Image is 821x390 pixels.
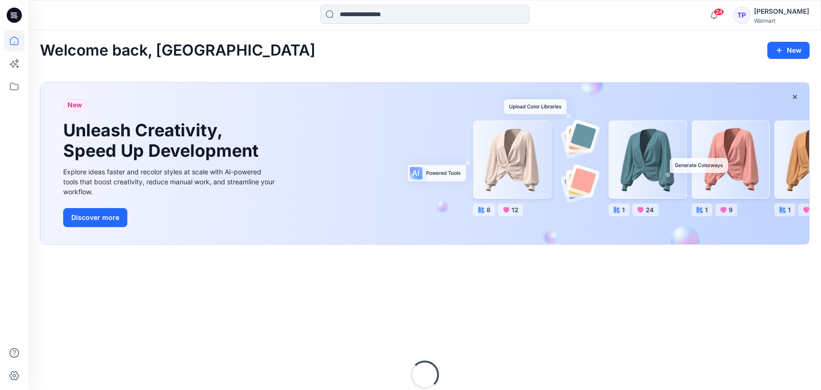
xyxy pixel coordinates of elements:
span: 24 [714,8,724,16]
div: TP [733,7,750,24]
h1: Unleash Creativity, Speed Up Development [63,120,263,161]
div: Explore ideas faster and recolor styles at scale with AI-powered tools that boost creativity, red... [63,167,277,197]
h2: Welcome back, [GEOGRAPHIC_DATA] [40,42,315,59]
button: New [767,42,810,59]
button: Discover more [63,208,127,227]
div: [PERSON_NAME] [754,6,809,17]
a: Discover more [63,208,277,227]
span: New [67,99,82,111]
div: Walmart [754,17,809,24]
